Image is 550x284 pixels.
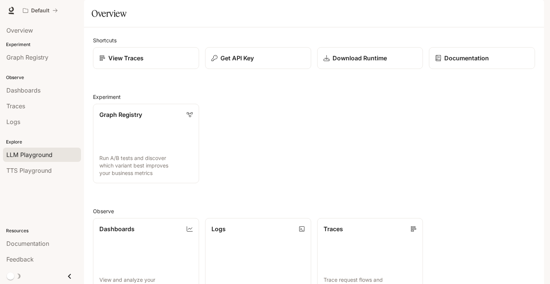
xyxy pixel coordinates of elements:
a: Graph RegistryRun A/B tests and discover which variant best improves your business metrics [93,104,199,183]
p: View Traces [108,54,144,63]
p: Traces [324,224,343,233]
h2: Shortcuts [93,36,535,44]
a: Documentation [429,47,535,69]
a: View Traces [93,47,199,69]
h1: Overview [91,6,126,21]
p: Dashboards [99,224,135,233]
h2: Observe [93,207,535,215]
p: Download Runtime [333,54,387,63]
p: Documentation [444,54,489,63]
a: Download Runtime [317,47,423,69]
p: Graph Registry [99,110,142,119]
p: Get API Key [220,54,254,63]
p: Run A/B tests and discover which variant best improves your business metrics [99,154,193,177]
button: Get API Key [205,47,311,69]
p: Logs [211,224,226,233]
button: All workspaces [19,3,61,18]
p: Default [31,7,49,14]
h2: Experiment [93,93,535,101]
